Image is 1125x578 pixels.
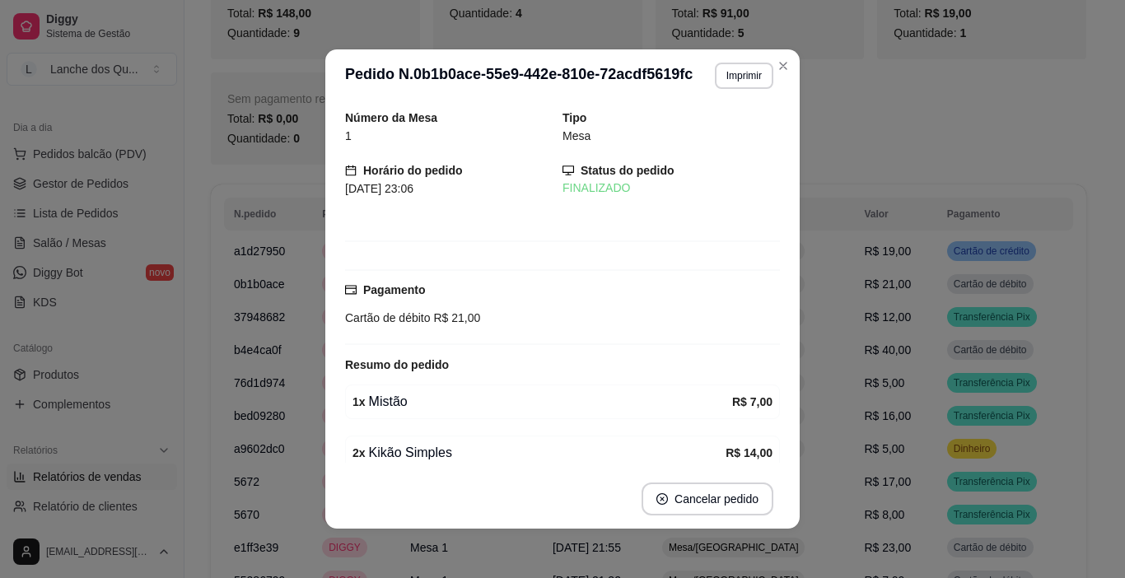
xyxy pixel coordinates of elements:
div: FINALIZADO [562,179,780,197]
span: calendar [345,165,357,176]
span: desktop [562,165,574,176]
span: credit-card [345,284,357,296]
strong: Pagamento [363,283,425,296]
button: Close [770,53,796,79]
strong: R$ 14,00 [726,446,773,459]
button: Imprimir [715,63,773,89]
div: Mistão [352,392,732,412]
strong: 1 x [352,395,366,408]
span: R$ 21,00 [431,311,481,324]
button: close-circleCancelar pedido [642,482,773,515]
h3: Pedido N. 0b1b0ace-55e9-442e-810e-72acdf5619fc [345,63,693,89]
strong: 2 x [352,446,366,459]
strong: Resumo do pedido [345,358,449,371]
span: Cartão de débito [345,311,431,324]
strong: Número da Mesa [345,111,437,124]
strong: R$ 7,00 [732,395,773,408]
span: [DATE] 23:06 [345,182,413,195]
strong: Status do pedido [581,164,675,177]
span: Mesa [562,129,591,142]
span: 1 [345,129,352,142]
strong: Tipo [562,111,586,124]
div: Kikão Simples [352,443,726,463]
strong: Horário do pedido [363,164,463,177]
span: close-circle [656,493,668,505]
